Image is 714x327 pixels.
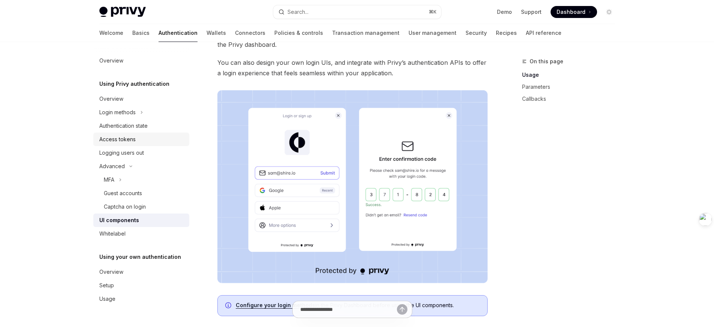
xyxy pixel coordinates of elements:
button: Toggle dark mode [603,6,615,18]
a: Guest accounts [93,187,189,200]
a: Overview [93,54,189,67]
a: UI components [93,214,189,227]
a: API reference [526,24,561,42]
a: Authentication state [93,119,189,133]
div: Overview [99,267,123,276]
a: Parameters [522,81,621,93]
a: Recipes [496,24,517,42]
a: Welcome [99,24,123,42]
a: Callbacks [522,93,621,105]
a: Access tokens [93,133,189,146]
a: Connectors [235,24,265,42]
a: Setup [93,279,189,292]
div: Setup [99,281,114,290]
a: Policies & controls [274,24,323,42]
div: Logging users out [99,148,144,157]
div: Search... [287,7,308,16]
div: UI components [99,216,139,225]
a: Authentication [159,24,198,42]
div: Captcha on login [104,202,146,211]
div: Access tokens [99,135,136,144]
img: images/Onboard.png [217,90,488,283]
a: Overview [93,92,189,106]
h5: Using your own authentication [99,252,181,261]
button: Send message [397,304,407,315]
h5: Using Privy authentication [99,79,169,88]
div: MFA [104,175,114,184]
span: ⌘ K [429,9,437,15]
a: Usage [93,292,189,306]
div: Advanced [99,162,125,171]
a: Support [521,8,542,16]
span: Dashboard [557,8,585,16]
div: Authentication state [99,121,148,130]
div: Usage [99,294,115,303]
div: Whitelabel [99,229,126,238]
div: Overview [99,56,123,65]
img: light logo [99,7,146,17]
a: Security [466,24,487,42]
span: On this page [530,57,563,66]
div: Overview [99,94,123,103]
a: Wallets [207,24,226,42]
a: Basics [132,24,150,42]
div: Guest accounts [104,189,142,198]
a: Transaction management [332,24,400,42]
a: Logging users out [93,146,189,160]
a: Demo [497,8,512,16]
div: Login methods [99,108,136,117]
a: Usage [522,69,621,81]
a: Captcha on login [93,200,189,214]
a: Dashboard [551,6,597,18]
span: You can also design your own login UIs, and integrate with Privy’s authentication APIs to offer a... [217,57,488,78]
a: Whitelabel [93,227,189,240]
a: Overview [93,265,189,279]
button: Search...⌘K [273,5,441,19]
a: User management [409,24,457,42]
